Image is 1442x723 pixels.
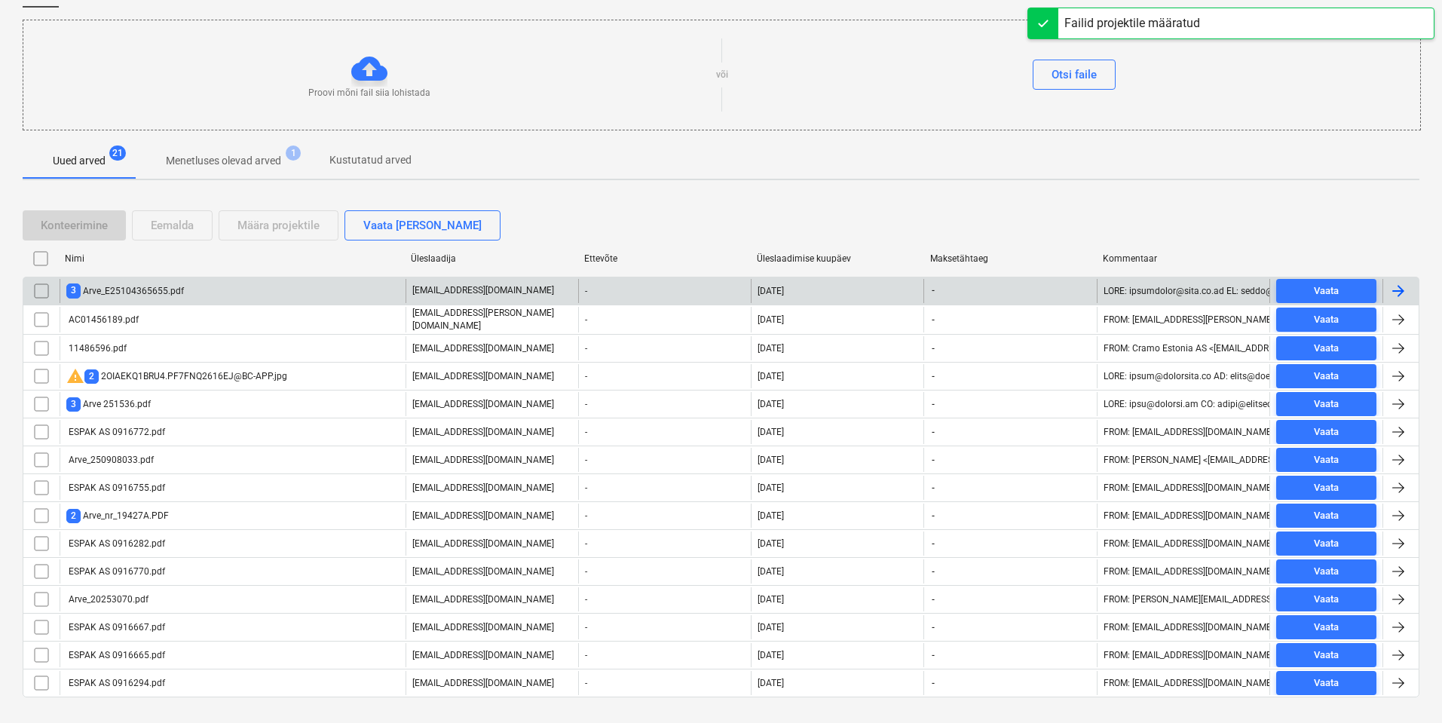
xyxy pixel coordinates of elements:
div: Vaata [1314,311,1339,329]
p: Proovi mõni fail siia lohistada [308,87,430,100]
div: [DATE] [758,622,784,633]
div: - [578,336,751,360]
p: [EMAIL_ADDRESS][DOMAIN_NAME] [412,677,554,690]
div: Vaata [PERSON_NAME] [363,216,482,235]
span: 2 [66,509,81,523]
p: [EMAIL_ADDRESS][DOMAIN_NAME] [412,398,554,411]
button: Vaata [1276,587,1376,611]
div: - [578,392,751,416]
div: Vaata [1314,535,1339,553]
iframe: Chat Widget [1367,651,1442,723]
button: Vaata [1276,504,1376,528]
div: Vaata [1314,368,1339,385]
span: warning [66,367,84,385]
div: - [578,420,751,444]
div: Vaata [1314,479,1339,497]
div: Vaata [1314,452,1339,469]
button: Otsi faile [1033,60,1116,90]
div: ESPAK AS 0916294.pdf [66,678,165,688]
p: või [716,69,728,81]
p: [EMAIL_ADDRESS][DOMAIN_NAME] [412,426,554,439]
div: 2OIAEKQ1BRU4.PF7FNQ2616EJ@BC-APP.jpg [66,367,287,385]
button: Vaata [1276,336,1376,360]
div: Üleslaadimise kuupäev [757,253,918,264]
div: - [578,587,751,611]
span: - [930,342,936,355]
span: - [930,538,936,550]
div: ESPAK AS 0916282.pdf [66,538,165,549]
div: [DATE] [758,314,784,325]
span: 3 [66,397,81,412]
div: - [578,532,751,556]
div: Arve 251536.pdf [66,397,151,412]
div: Vaata [1314,507,1339,525]
div: [DATE] [758,483,784,493]
div: [DATE] [758,566,784,577]
div: Arve_E25104365655.pdf [66,283,184,298]
div: [DATE] [758,678,784,688]
button: Vaata [1276,364,1376,388]
div: Kommentaar [1103,253,1264,264]
div: Arve_250908033.pdf [66,455,154,465]
button: Vaata [1276,559,1376,584]
button: Vaata [1276,448,1376,472]
span: 1 [286,146,301,161]
div: Vaata [1314,424,1339,441]
div: - [578,364,751,388]
p: Kustutatud arved [329,152,412,168]
div: - [578,615,751,639]
div: [DATE] [758,538,784,549]
span: 3 [66,283,81,298]
p: [EMAIL_ADDRESS][DOMAIN_NAME] [412,593,554,606]
span: - [930,398,936,411]
div: ESPAK AS 0916755.pdf [66,483,165,493]
p: [EMAIL_ADDRESS][DOMAIN_NAME] [412,342,554,355]
span: - [930,649,936,662]
div: Vaata [1314,619,1339,636]
div: - [578,504,751,528]
div: ESPAK AS 0916665.pdf [66,650,165,660]
div: Maksetähtaeg [930,253,1091,264]
div: [DATE] [758,371,784,381]
div: ESPAK AS 0916667.pdf [66,622,165,633]
div: - [578,448,751,472]
div: - [578,279,751,303]
span: - [930,621,936,634]
div: Vaata [1314,340,1339,357]
div: [DATE] [758,286,784,296]
button: Vaata [1276,279,1376,303]
span: - [930,593,936,606]
div: Otsi faile [1052,65,1097,84]
p: [EMAIL_ADDRESS][DOMAIN_NAME] [412,370,554,383]
div: - [578,671,751,695]
p: [EMAIL_ADDRESS][DOMAIN_NAME] [412,454,554,467]
div: ESPAK AS 0916772.pdf [66,427,165,437]
div: AC01456189.pdf [66,314,139,325]
span: - [930,284,936,297]
div: [DATE] [758,427,784,437]
span: - [930,370,936,383]
button: Vaata [1276,308,1376,332]
p: Menetluses olevad arved [166,153,281,169]
div: - [578,476,751,500]
div: ESPAK AS 0916770.pdf [66,566,165,577]
p: [EMAIL_ADDRESS][DOMAIN_NAME] [412,482,554,495]
div: Vaata [1314,675,1339,692]
span: - [930,426,936,439]
button: Vaata [1276,392,1376,416]
span: 2 [84,369,99,384]
div: - [578,307,751,332]
span: - [930,314,936,326]
div: Arve_20253070.pdf [66,594,148,605]
button: Vaata [1276,532,1376,556]
span: - [930,482,936,495]
div: 11486596.pdf [66,343,127,354]
div: - [578,559,751,584]
div: Üleslaadija [411,253,572,264]
p: [EMAIL_ADDRESS][DOMAIN_NAME] [412,510,554,522]
p: [EMAIL_ADDRESS][DOMAIN_NAME] [412,538,554,550]
button: Vaata [1276,643,1376,667]
span: - [930,565,936,578]
div: Vaata [1314,591,1339,608]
